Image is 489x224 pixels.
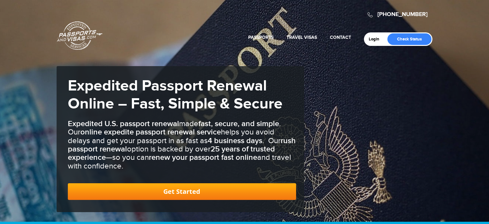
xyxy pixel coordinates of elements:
a: Check Status [387,33,431,45]
b: online expedite passport renewal service [80,127,221,137]
a: Travel Visas [286,35,317,40]
b: 4 business days [208,136,262,145]
b: 25 years of trusted experience [68,144,275,162]
strong: Expedited Passport Renewal Online – Fast, Simple & Secure [68,77,283,113]
a: Passports & [DOMAIN_NAME] [57,21,103,50]
h3: made . Our helps you avoid delays and get your passport in as fast as . Our option is backed by o... [68,120,296,170]
b: rush passport renewal [68,136,296,154]
a: Contact [330,35,351,40]
b: renew your passport fast online [149,153,257,162]
a: Get Started [68,183,296,200]
a: Passports [248,35,274,40]
b: Expedited U.S. passport renewal [68,119,179,128]
a: [PHONE_NUMBER] [377,11,428,18]
a: Login [369,37,384,42]
b: fast, secure, and simple [198,119,279,128]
